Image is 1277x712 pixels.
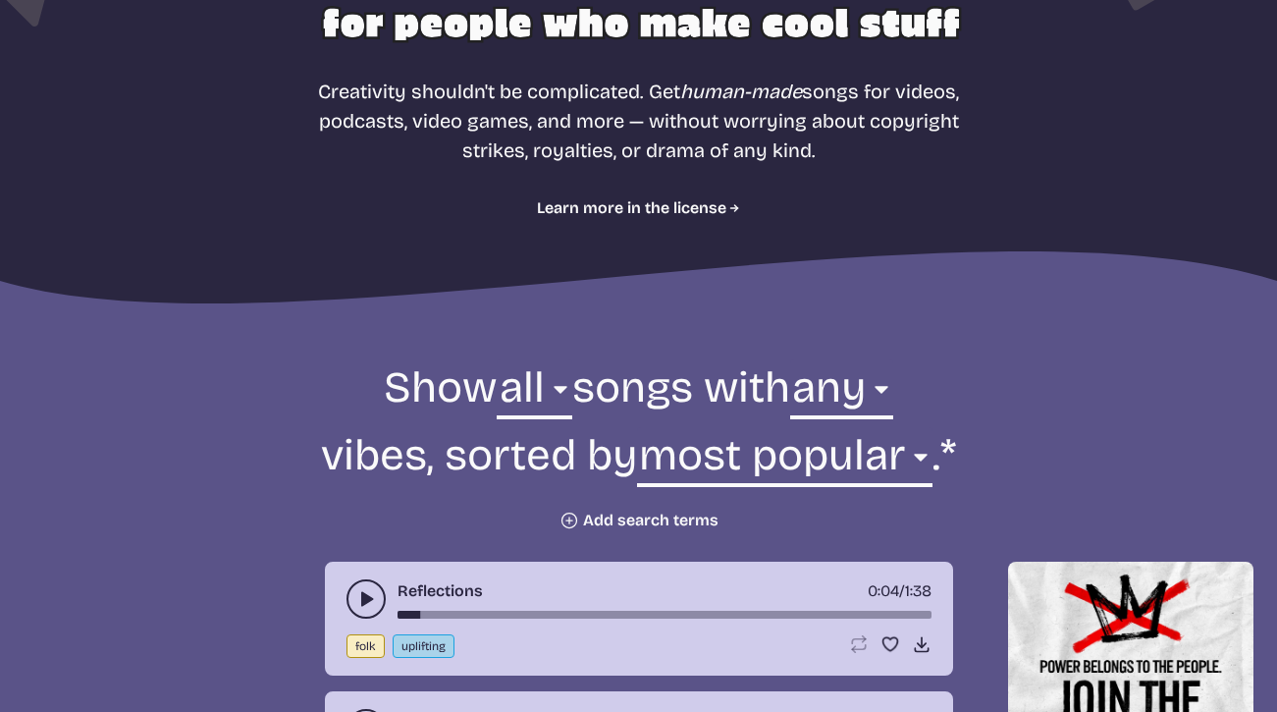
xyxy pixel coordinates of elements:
[398,611,931,619] div: song-time-bar
[398,579,483,603] a: Reflections
[559,511,718,530] button: Add search terms
[868,579,931,603] div: /
[790,359,893,427] select: vibe
[105,359,1173,530] form: Show songs with vibes, sorted by .
[880,634,900,654] button: Favorite
[497,359,571,427] select: genre
[393,634,454,658] button: uplifting
[868,581,899,600] span: timer
[346,634,385,658] button: folk
[849,634,869,654] button: Loop
[346,579,386,619] button: play-pause toggle
[318,77,960,165] p: Creativity shouldn't be complicated. Get songs for videos, podcasts, video games, and more — with...
[537,196,740,220] a: Learn more in the license
[637,427,932,495] select: sorting
[905,581,931,600] span: 1:38
[680,80,802,103] i: human-made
